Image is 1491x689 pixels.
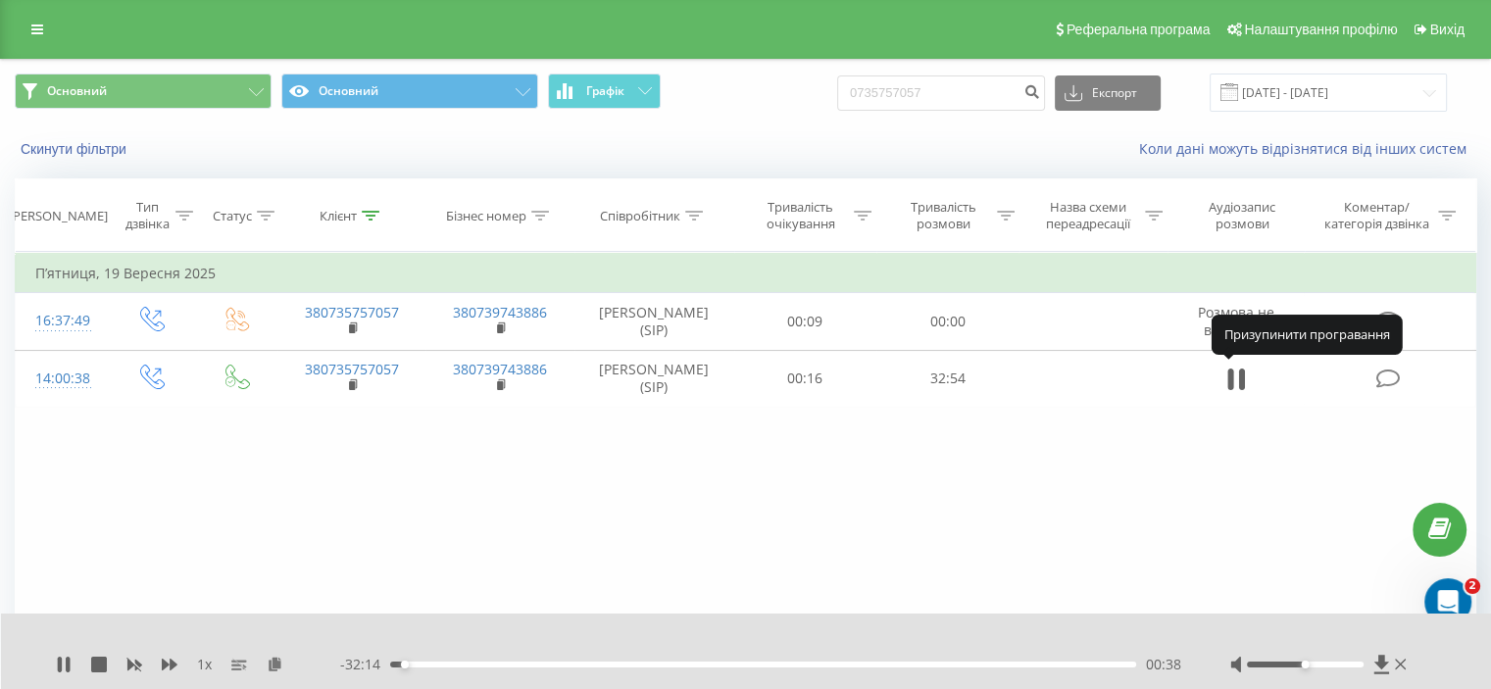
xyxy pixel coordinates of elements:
[305,360,399,378] a: 380735757057
[1424,578,1471,625] iframe: Intercom live chat
[586,84,624,98] span: Графік
[734,293,876,350] td: 00:09
[35,302,87,340] div: 16:37:49
[197,655,212,674] span: 1 x
[734,350,876,407] td: 00:16
[281,74,538,109] button: Основний
[305,303,399,321] a: 380735757057
[15,140,136,158] button: Скинути фільтри
[340,655,390,674] span: - 32:14
[9,208,108,224] div: [PERSON_NAME]
[1037,199,1140,232] div: Назва схеми переадресації
[1146,655,1181,674] span: 00:38
[574,350,734,407] td: [PERSON_NAME] (SIP)
[752,199,850,232] div: Тривалість очікування
[837,75,1045,111] input: Пошук за номером
[1318,199,1433,232] div: Коментар/категорія дзвінка
[1055,75,1161,111] button: Експорт
[320,208,357,224] div: Клієнт
[894,199,992,232] div: Тривалість розмови
[1212,315,1403,354] div: Призупинити програвання
[47,83,107,99] span: Основний
[124,199,170,232] div: Тип дзвінка
[1067,22,1211,37] span: Реферальна програма
[876,350,1019,407] td: 32:54
[1465,578,1480,594] span: 2
[453,303,547,321] a: 380739743886
[446,208,526,224] div: Бізнес номер
[35,360,87,398] div: 14:00:38
[876,293,1019,350] td: 00:00
[1430,22,1465,37] span: Вихід
[1244,22,1397,37] span: Налаштування профілю
[401,661,409,668] div: Accessibility label
[1185,199,1300,232] div: Аудіозапис розмови
[16,254,1476,293] td: П’ятниця, 19 Вересня 2025
[15,74,272,109] button: Основний
[453,360,547,378] a: 380739743886
[600,208,680,224] div: Співробітник
[1139,139,1476,158] a: Коли дані можуть відрізнятися вiд інших систем
[213,208,252,224] div: Статус
[548,74,661,109] button: Графік
[574,293,734,350] td: [PERSON_NAME] (SIP)
[1301,661,1309,668] div: Accessibility label
[1198,303,1274,339] span: Розмова не відбулась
